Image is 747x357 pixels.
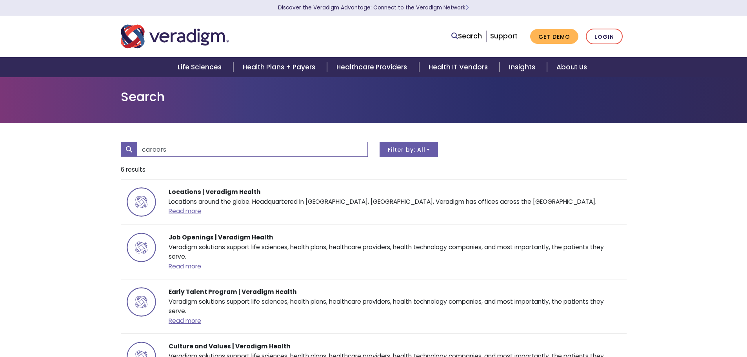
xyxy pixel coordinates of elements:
strong: Early Talent Program | Veradigm Health [169,288,297,296]
img: icon-search-all.svg [127,233,156,262]
a: Support [490,31,518,41]
a: Discover the Veradigm Advantage: Connect to the Veradigm NetworkLearn More [278,4,469,11]
a: Health Plans + Payers [233,57,327,77]
a: Insights [500,57,547,77]
a: Healthcare Providers [327,57,419,77]
a: Health IT Vendors [419,57,500,77]
div: Veradigm solutions support life sciences, health plans, healthcare providers, health technology c... [163,287,627,326]
input: Search [137,142,368,157]
a: Read more [169,262,201,270]
a: Get Demo [530,29,578,44]
a: About Us [547,57,596,77]
li: 6 results [121,160,627,179]
img: icon-search-all.svg [127,187,156,217]
h1: Search [121,89,627,104]
a: Login [586,29,623,45]
div: Veradigm solutions support life sciences, health plans, healthcare providers, health technology c... [163,233,627,271]
strong: Locations | Veradigm Health [169,188,261,196]
a: Search [451,31,482,42]
span: Learn More [465,4,469,11]
button: Filter by: All [380,142,438,157]
img: icon-search-all.svg [127,287,156,317]
a: Read more [169,207,201,215]
strong: Job Openings | Veradigm Health [169,233,273,241]
a: Life Sciences [168,57,233,77]
strong: Culture and Values | Veradigm Health [169,342,291,350]
img: Veradigm logo [121,24,229,49]
div: Locations around the globe. Headquartered in [GEOGRAPHIC_DATA], [GEOGRAPHIC_DATA], Veradigm has o... [163,187,627,217]
a: Read more [169,317,201,325]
